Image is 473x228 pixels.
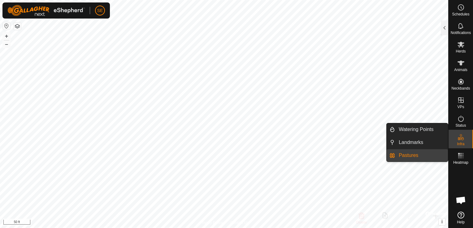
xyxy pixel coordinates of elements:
[399,126,433,133] span: Watering Points
[451,87,470,90] span: Neckbands
[451,31,471,35] span: Notifications
[455,124,466,127] span: Status
[399,152,418,159] span: Pastures
[457,105,464,109] span: VPs
[457,142,464,146] span: Infra
[453,161,468,164] span: Heatmap
[395,149,448,162] a: Pastures
[399,139,423,146] span: Landmarks
[3,32,10,40] button: +
[454,68,467,72] span: Animals
[452,191,470,209] div: Open chat
[387,136,448,149] li: Landmarks
[395,123,448,136] a: Watering Points
[395,136,448,149] a: Landmarks
[97,7,103,14] span: SE
[456,49,466,53] span: Herds
[452,12,469,16] span: Schedules
[14,23,21,30] button: Map Layers
[387,123,448,136] li: Watering Points
[449,209,473,226] a: Help
[3,40,10,48] button: –
[457,220,465,224] span: Help
[441,219,443,224] span: i
[387,149,448,162] li: Pastures
[7,5,85,16] img: Gallagher Logo
[200,220,223,226] a: Privacy Policy
[230,220,249,226] a: Contact Us
[439,218,445,225] button: i
[3,22,10,30] button: Reset Map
